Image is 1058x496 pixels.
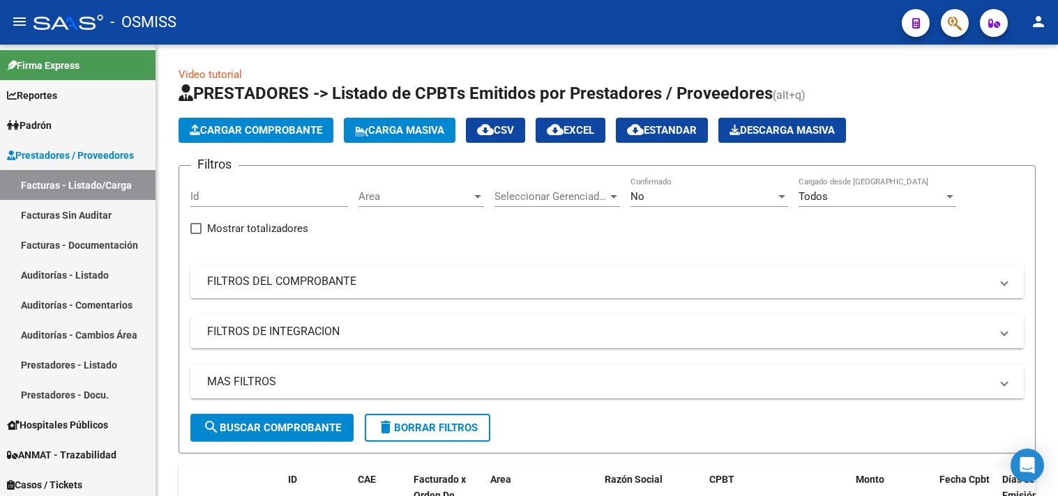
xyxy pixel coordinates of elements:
[547,121,564,138] mat-icon: cloud_download
[616,118,708,143] button: Estandar
[355,124,444,137] span: Carga Masiva
[718,118,846,143] button: Descarga Masiva
[477,121,494,138] mat-icon: cloud_download
[856,474,884,485] span: Monto
[1011,449,1044,482] div: Open Intercom Messenger
[190,365,1024,398] mat-expansion-panel-header: MAS FILTROS
[494,190,607,203] span: Seleccionar Gerenciador
[7,447,116,463] span: ANMAT - Trazabilidad
[7,118,52,133] span: Padrón
[730,124,835,137] span: Descarga Masiva
[179,84,773,103] span: PRESTADORES -> Listado de CPBTs Emitidos por Prestadores / Proveedores
[358,190,471,203] span: Area
[627,121,644,138] mat-icon: cloud_download
[110,7,176,38] span: - OSMISS
[7,148,134,163] span: Prestadores / Proveedores
[773,88,806,102] span: (alt+q)
[190,265,1024,298] mat-expansion-panel-header: FILTROS DEL COMPROBANTE
[207,220,308,237] span: Mostrar totalizadores
[207,374,990,389] mat-panel-title: MAS FILTROS
[1030,13,1047,30] mat-icon: person
[344,118,455,143] button: Carga Masiva
[190,155,239,174] h3: Filtros
[799,190,828,203] span: Todos
[718,118,846,143] app-download-masive: Descarga masiva de comprobantes (adjuntos)
[207,274,990,289] mat-panel-title: FILTROS DEL COMPROBANTE
[179,118,333,143] button: Cargar Comprobante
[11,13,28,30] mat-icon: menu
[203,421,341,434] span: Buscar Comprobante
[466,118,525,143] button: CSV
[190,124,322,137] span: Cargar Comprobante
[477,124,514,137] span: CSV
[547,124,594,137] span: EXCEL
[207,324,990,339] mat-panel-title: FILTROS DE INTEGRACION
[536,118,605,143] button: EXCEL
[605,474,663,485] span: Razón Social
[377,419,394,435] mat-icon: delete
[377,421,478,434] span: Borrar Filtros
[358,474,376,485] span: CAE
[203,419,220,435] mat-icon: search
[7,88,57,103] span: Reportes
[190,315,1024,348] mat-expansion-panel-header: FILTROS DE INTEGRACION
[939,474,990,485] span: Fecha Cpbt
[7,58,80,73] span: Firma Express
[490,474,511,485] span: Area
[630,190,644,203] span: No
[7,417,108,433] span: Hospitales Públicos
[709,474,734,485] span: CPBT
[365,414,490,442] button: Borrar Filtros
[627,124,697,137] span: Estandar
[7,477,82,493] span: Casos / Tickets
[179,68,242,81] a: Video tutorial
[190,414,354,442] button: Buscar Comprobante
[288,474,297,485] span: ID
